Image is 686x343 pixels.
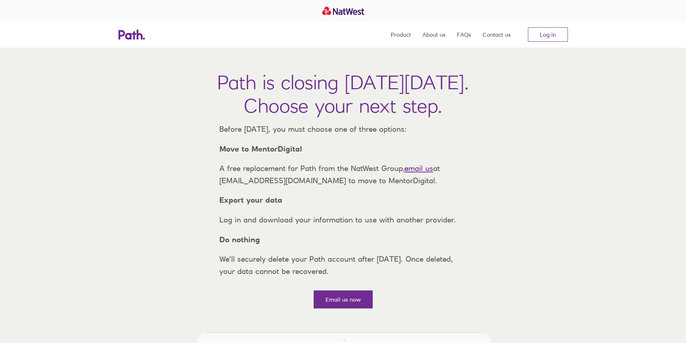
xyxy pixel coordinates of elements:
[483,22,511,48] a: Contact us
[219,195,282,204] strong: Export your data
[528,27,568,42] a: Log in
[219,235,260,244] strong: Do nothing
[404,164,433,173] a: email us
[217,71,469,117] h1: Path is closing [DATE][DATE]. Choose your next step.
[214,214,473,226] p: Log in and download your information to use with another provider.
[214,162,473,186] p: A free replacement for Path from the NatWest Group, at [EMAIL_ADDRESS][DOMAIN_NAME] to move to Me...
[214,253,473,277] p: We’ll securely delete your Path account after [DATE]. Once deleted, your data cannot be recovered.
[219,144,302,153] strong: Move to MentorDigital
[314,290,373,308] a: Email us now
[457,22,471,48] a: FAQs
[391,22,411,48] a: Product
[422,22,445,48] a: About us
[214,123,473,135] p: Before [DATE], you must choose one of three options:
